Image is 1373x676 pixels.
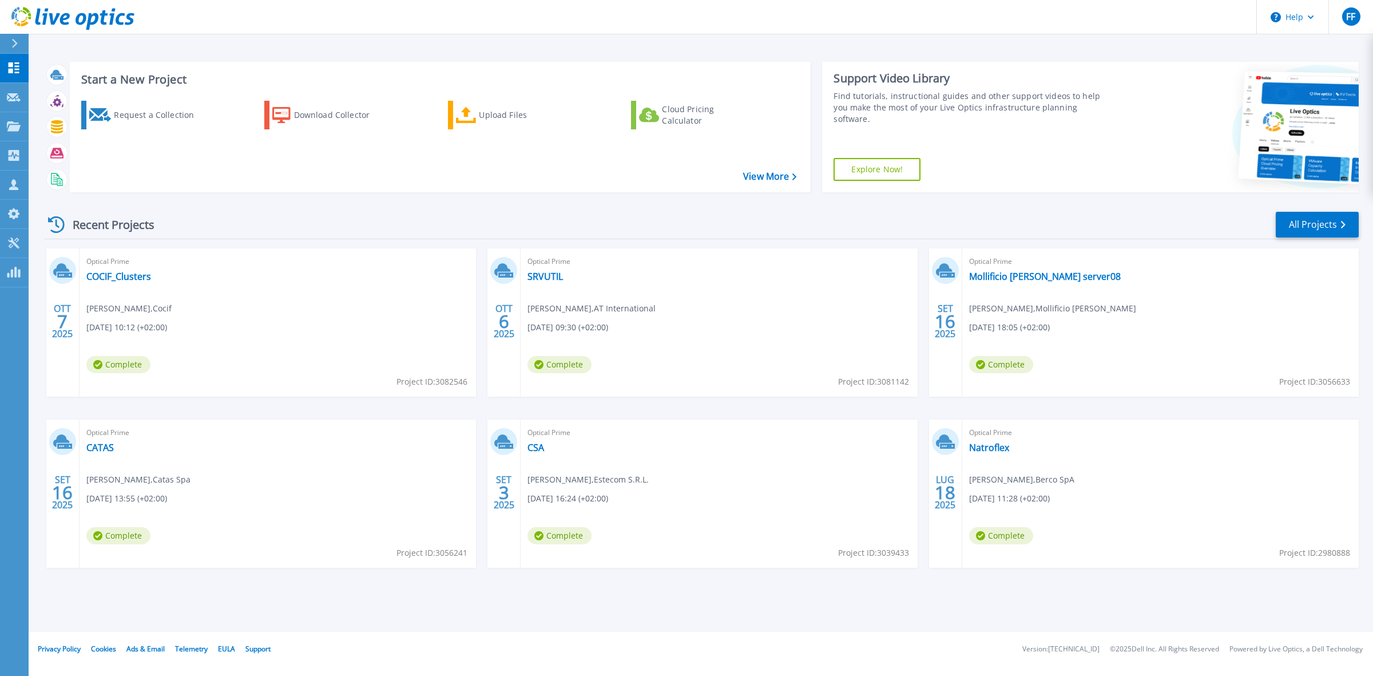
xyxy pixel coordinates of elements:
a: Request a Collection [81,101,209,129]
span: Project ID: 3039433 [838,547,909,559]
a: Download Collector [264,101,392,129]
span: Complete [969,527,1033,544]
a: EULA [218,644,235,654]
span: Optical Prime [86,426,469,439]
span: Optical Prime [527,426,910,439]
span: Optical Prime [527,255,910,268]
div: Cloud Pricing Calculator [662,104,753,126]
span: Project ID: 3082546 [396,375,467,388]
span: Complete [86,527,150,544]
li: Powered by Live Optics, a Dell Technology [1229,646,1363,653]
span: Project ID: 3056241 [396,547,467,559]
div: OTT 2025 [51,301,73,342]
div: SET 2025 [493,472,515,513]
span: [DATE] 09:30 (+02:00) [527,321,608,334]
span: [PERSON_NAME] , Berco SpA [969,473,1074,486]
a: Cloud Pricing Calculator [631,101,759,129]
a: Privacy Policy [38,644,81,654]
span: Project ID: 3081142 [838,375,909,388]
a: Support [245,644,271,654]
div: Request a Collection [114,104,205,126]
a: Mollificio [PERSON_NAME] server08 [969,271,1121,282]
li: Version: [TECHNICAL_ID] [1022,646,1100,653]
div: Find tutorials, instructional guides and other support videos to help you make the most of your L... [834,90,1110,125]
span: 7 [57,317,68,326]
span: [DATE] 10:12 (+02:00) [86,321,167,334]
div: Support Video Library [834,71,1110,86]
div: SET 2025 [934,301,956,342]
a: All Projects [1276,212,1359,238]
a: Natroflex [969,442,1009,453]
span: 3 [499,488,509,497]
a: View More [743,171,796,182]
span: 6 [499,317,509,326]
span: Complete [527,527,592,544]
span: Optical Prime [969,426,1352,439]
span: 16 [52,488,73,497]
span: Complete [527,356,592,373]
div: Download Collector [294,104,386,126]
a: CSA [527,442,544,453]
div: OTT 2025 [493,301,515,342]
a: Upload Files [448,101,576,129]
a: Telemetry [175,644,208,654]
span: [PERSON_NAME] , Catas Spa [86,473,191,486]
span: FF [1346,12,1355,21]
a: SRVUTIL [527,271,563,282]
a: CATAS [86,442,114,453]
div: Recent Projects [44,211,170,239]
span: Optical Prime [969,255,1352,268]
h3: Start a New Project [81,73,796,86]
div: Upload Files [479,104,570,126]
span: Complete [86,356,150,373]
div: LUG 2025 [934,472,956,513]
span: [PERSON_NAME] , AT International [527,302,656,315]
a: COCIF_Clusters [86,271,151,282]
span: Project ID: 2980888 [1279,547,1350,559]
li: © 2025 Dell Inc. All Rights Reserved [1110,646,1219,653]
span: [PERSON_NAME] , Cocif [86,302,172,315]
span: [DATE] 11:28 (+02:00) [969,492,1050,505]
span: Project ID: 3056633 [1279,375,1350,388]
span: 18 [935,488,955,497]
span: Complete [969,356,1033,373]
span: [DATE] 16:24 (+02:00) [527,492,608,505]
a: Ads & Email [126,644,165,654]
a: Cookies [91,644,116,654]
span: [DATE] 13:55 (+02:00) [86,492,167,505]
span: 16 [935,317,955,326]
span: Optical Prime [86,255,469,268]
span: [DATE] 18:05 (+02:00) [969,321,1050,334]
div: SET 2025 [51,472,73,513]
span: [PERSON_NAME] , Mollificio [PERSON_NAME] [969,302,1136,315]
a: Explore Now! [834,158,920,181]
span: [PERSON_NAME] , Estecom S.R.L. [527,473,649,486]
